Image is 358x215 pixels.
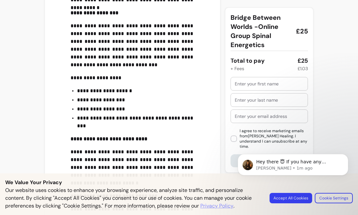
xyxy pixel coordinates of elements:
p: Our website uses cookies to enhance your browsing experience, analyze site traffic, and personali... [5,186,262,210]
div: £1.03 [298,65,308,72]
input: Enter your first name [235,81,304,87]
input: Enter your email address [235,113,304,120]
iframe: Intercom notifications message [228,140,358,212]
span: Bridge Between Worlds -Online Group Spinal Energetics [231,13,291,49]
p: We Value Your Privacy [5,179,353,186]
div: + Fees [231,65,244,72]
span: £25 [296,27,308,36]
div: Total to pay [231,56,265,65]
a: Privacy Policy [200,202,233,210]
input: Enter your last name [235,97,304,103]
div: £25 [298,56,308,65]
